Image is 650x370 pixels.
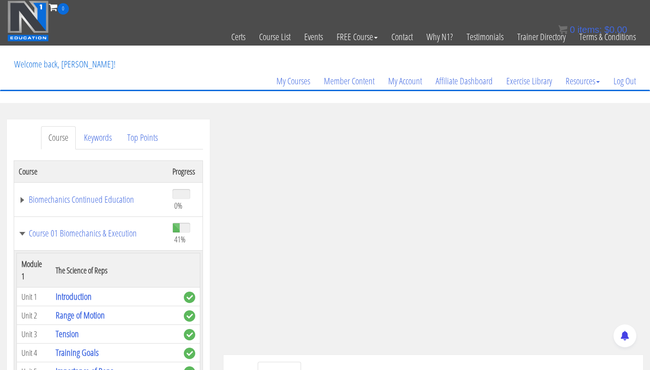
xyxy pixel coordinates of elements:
span: 0 [570,25,575,35]
a: Course List [252,15,297,59]
a: 0 [49,1,69,13]
a: Resources [559,59,607,103]
img: n1-education [7,0,49,41]
a: Course 01 Biomechanics & Execution [19,229,163,238]
a: Events [297,15,330,59]
a: My Account [381,59,429,103]
a: Course [41,126,76,149]
span: 0 [57,3,69,15]
a: Introduction [56,290,92,303]
td: Unit 4 [17,344,51,362]
a: Keywords [77,126,119,149]
a: Contact [385,15,420,59]
a: Exercise Library [499,59,559,103]
a: Tension [56,328,79,340]
a: Testimonials [460,15,510,59]
a: Trainer Directory [510,15,572,59]
span: complete [184,292,195,303]
p: Welcome back, [PERSON_NAME]! [7,46,122,82]
span: complete [184,310,195,322]
th: Course [14,160,168,182]
td: Unit 2 [17,306,51,325]
td: Unit 1 [17,288,51,306]
span: 41% [174,234,186,244]
span: $ [604,25,609,35]
a: Training Goals [56,346,99,359]
a: Member Content [317,59,381,103]
a: Why N1? [420,15,460,59]
span: items: [577,25,602,35]
span: complete [184,348,195,359]
a: Range of Motion [56,309,105,321]
a: My Courses [270,59,317,103]
a: Top Points [120,126,165,149]
span: complete [184,329,195,340]
td: Unit 3 [17,325,51,344]
th: The Science of Reps [51,253,179,288]
bdi: 0.00 [604,25,627,35]
span: 0% [174,200,182,211]
img: icon11.png [558,25,567,34]
a: Affiliate Dashboard [429,59,499,103]
a: Log Out [607,59,643,103]
a: FREE Course [330,15,385,59]
th: Progress [168,160,203,182]
th: Module 1 [17,253,51,288]
a: Biomechanics Continued Education [19,195,163,204]
a: Terms & Conditions [572,15,643,59]
a: Certs [224,15,252,59]
a: 0 items: $0.00 [558,25,627,35]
